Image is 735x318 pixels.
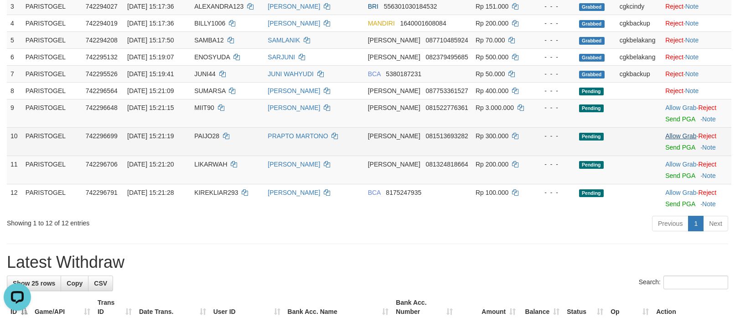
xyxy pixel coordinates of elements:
span: Grabbed [579,3,605,11]
span: Grabbed [579,20,605,28]
a: [PERSON_NAME] [268,3,320,10]
td: cgkbelakang [616,31,662,48]
span: Grabbed [579,71,605,78]
div: - - - [535,188,572,197]
span: [DATE] 15:19:07 [127,53,174,61]
span: Pending [579,133,604,141]
span: MIIT90 [194,104,214,111]
a: [PERSON_NAME] [268,189,320,196]
a: PRAPTO MARTONO [268,132,328,140]
span: [DATE] 15:17:50 [127,36,174,44]
td: PARISTOGEL [22,99,82,127]
span: Rp 70.000 [476,36,505,44]
a: Send PGA [665,115,695,123]
a: Note [685,87,699,94]
td: 11 [7,156,22,184]
span: [DATE] 15:21:20 [127,161,174,168]
a: [PERSON_NAME] [268,20,320,27]
span: [PERSON_NAME] [368,132,420,140]
div: - - - [535,2,572,11]
span: Copy 1640001608084 to clipboard [400,20,446,27]
a: Reject [665,70,683,78]
span: 742294027 [86,3,118,10]
td: cgkbelakang [616,48,662,65]
span: Rp 151.000 [476,3,508,10]
a: Reject [665,20,683,27]
td: PARISTOGEL [22,184,82,212]
a: Reject [699,132,717,140]
a: JUNI WAHYUDI [268,70,314,78]
a: Reject [699,161,717,168]
span: [DATE] 15:21:15 [127,104,174,111]
span: 742296699 [86,132,118,140]
span: Copy 5380187231 to clipboard [386,70,421,78]
span: JUNI44 [194,70,216,78]
div: - - - [535,103,572,112]
a: Allow Grab [665,161,696,168]
span: Copy 081522776361 to clipboard [425,104,468,111]
td: · [662,127,731,156]
div: - - - [535,69,572,78]
td: 6 [7,48,22,65]
a: Note [685,70,699,78]
span: PAIJO28 [194,132,219,140]
td: · [662,82,731,99]
button: Open LiveChat chat widget [4,4,31,31]
a: Note [685,36,699,44]
span: [DATE] 15:17:36 [127,3,174,10]
span: 742295132 [86,53,118,61]
a: [PERSON_NAME] [268,161,320,168]
span: LIKARWAH [194,161,227,168]
a: Note [702,144,716,151]
a: 1 [688,216,704,231]
a: Next [703,216,728,231]
span: 742296648 [86,104,118,111]
td: · [662,156,731,184]
span: Rp 100.000 [476,189,508,196]
span: Rp 400.000 [476,87,508,94]
a: Note [702,115,716,123]
a: Allow Grab [665,189,696,196]
span: 742295526 [86,70,118,78]
span: Pending [579,161,604,169]
span: [DATE] 15:17:36 [127,20,174,27]
span: ALEXANDRA123 [194,3,243,10]
span: BILLY1006 [194,20,225,27]
a: Send PGA [665,172,695,179]
span: KIREKLIAR293 [194,189,238,196]
td: 9 [7,99,22,127]
span: MANDIRI [368,20,395,27]
div: - - - [535,86,572,95]
td: 8 [7,82,22,99]
span: Copy 8175247935 to clipboard [386,189,421,196]
a: Note [702,172,716,179]
span: · [665,104,698,111]
span: [DATE] 15:19:41 [127,70,174,78]
span: Copy 087710485924 to clipboard [425,36,468,44]
span: Grabbed [579,54,605,62]
span: [PERSON_NAME] [368,104,420,111]
span: Copy 082379495685 to clipboard [425,53,468,61]
span: Rp 300.000 [476,132,508,140]
span: Rp 3.000.000 [476,104,514,111]
span: [PERSON_NAME] [368,53,420,61]
a: Reject [699,104,717,111]
span: Copy 081324818664 to clipboard [425,161,468,168]
span: Copy 556301030184532 to clipboard [384,3,437,10]
td: 7 [7,65,22,82]
span: Rp 500.000 [476,53,508,61]
span: [DATE] 15:21:09 [127,87,174,94]
td: PARISTOGEL [22,82,82,99]
a: Send PGA [665,200,695,208]
span: [DATE] 15:21:19 [127,132,174,140]
span: Pending [579,189,604,197]
span: CSV [94,280,107,287]
a: [PERSON_NAME] [268,104,320,111]
span: 742296564 [86,87,118,94]
td: · [662,99,731,127]
a: Allow Grab [665,104,696,111]
td: PARISTOGEL [22,127,82,156]
a: Previous [652,216,688,231]
a: SAMLANIK [268,36,300,44]
a: [PERSON_NAME] [268,87,320,94]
